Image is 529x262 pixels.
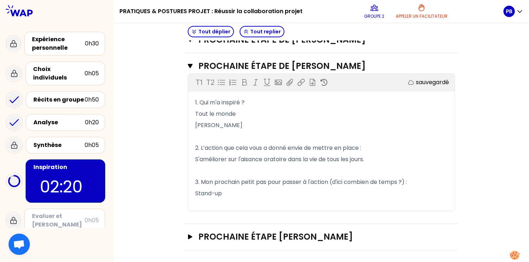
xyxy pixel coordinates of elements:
[33,95,85,104] div: Récits en groupe
[33,163,99,171] div: Inspiration
[195,98,245,107] span: 1. Qui m'a inspiré ?
[195,121,242,129] span: [PERSON_NAME]
[85,118,99,127] div: 0h20
[9,234,30,255] div: Ouvrir le chat
[396,13,448,19] p: Appeler un facilitateur
[85,39,99,48] div: 0h30
[196,77,202,87] p: T1
[198,231,430,242] h3: Prochaine étape [PERSON_NAME]
[206,77,214,87] p: T2
[188,231,455,242] button: Prochaine étape [PERSON_NAME]
[32,212,85,229] div: Evaluer et [PERSON_NAME]
[503,6,523,17] button: PB
[188,26,234,37] button: Tout déplier
[195,155,364,163] span: S'améliorer sur l'aisance oratoire dans la vie de tous les jours.
[361,1,387,22] button: Groupe 2
[85,69,99,78] div: 0h05
[40,174,91,199] p: 02:20
[33,65,85,82] div: Choix individuels
[393,1,450,22] button: Appeler un facilitateur
[33,118,85,127] div: Analyse
[195,189,222,197] span: Stand-up
[85,95,99,104] div: 0h50
[198,60,428,72] h3: Prochaine étape de [PERSON_NAME]
[240,26,284,37] button: Tout replier
[416,78,449,87] p: sauvegardé
[195,178,407,186] span: 3. Mon prochain petit pas pour passer à l'action (d'ici combien de temps ?) :
[85,141,99,149] div: 0h05
[33,141,85,149] div: Synthèse
[195,144,361,152] span: 2. L’action que cela vous a donné envie de mettre en place :
[364,13,384,19] p: Groupe 2
[506,8,512,15] p: PB
[32,35,85,52] div: Expérience personnelle
[85,216,99,225] div: 0h05
[188,60,455,72] button: Prochaine étape de [PERSON_NAME]
[195,110,236,118] span: Tout le monde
